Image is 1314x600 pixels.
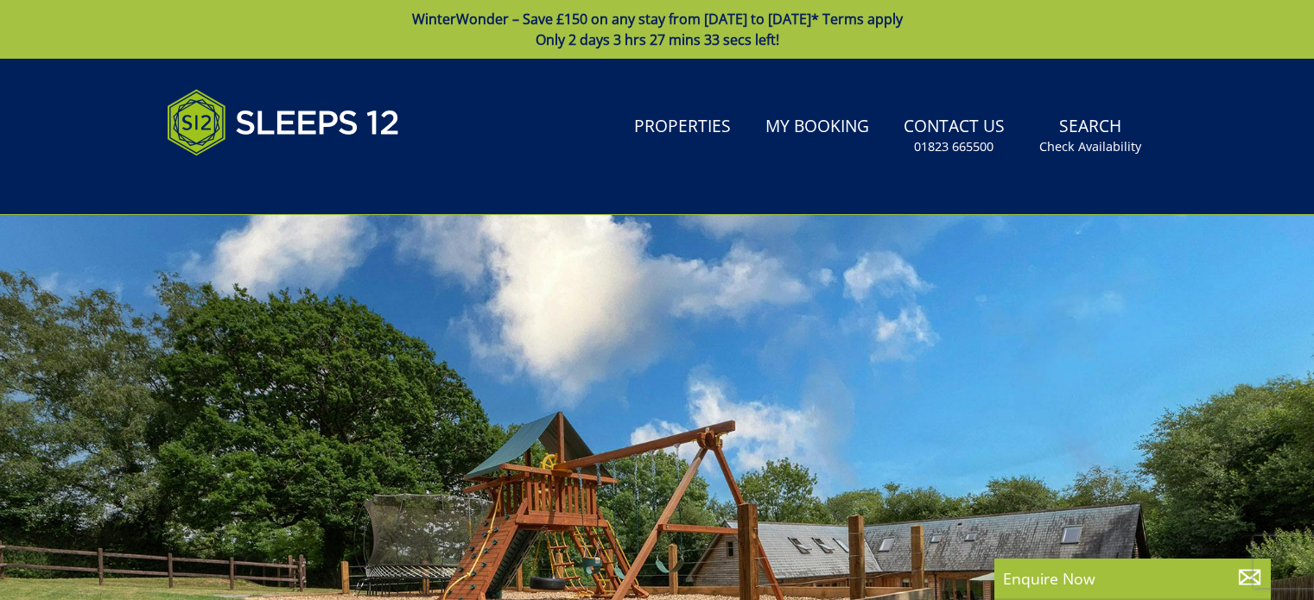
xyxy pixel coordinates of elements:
a: My Booking [759,108,876,147]
a: Contact Us01823 665500 [897,108,1012,164]
a: SearchCheck Availability [1032,108,1148,164]
iframe: Customer reviews powered by Trustpilot [158,176,340,191]
small: 01823 665500 [914,138,993,155]
span: Only 2 days 3 hrs 27 mins 33 secs left! [536,30,779,49]
a: Properties [627,108,738,147]
p: Enquire Now [1003,567,1262,590]
img: Sleeps 12 [167,79,400,166]
small: Check Availability [1039,138,1141,155]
